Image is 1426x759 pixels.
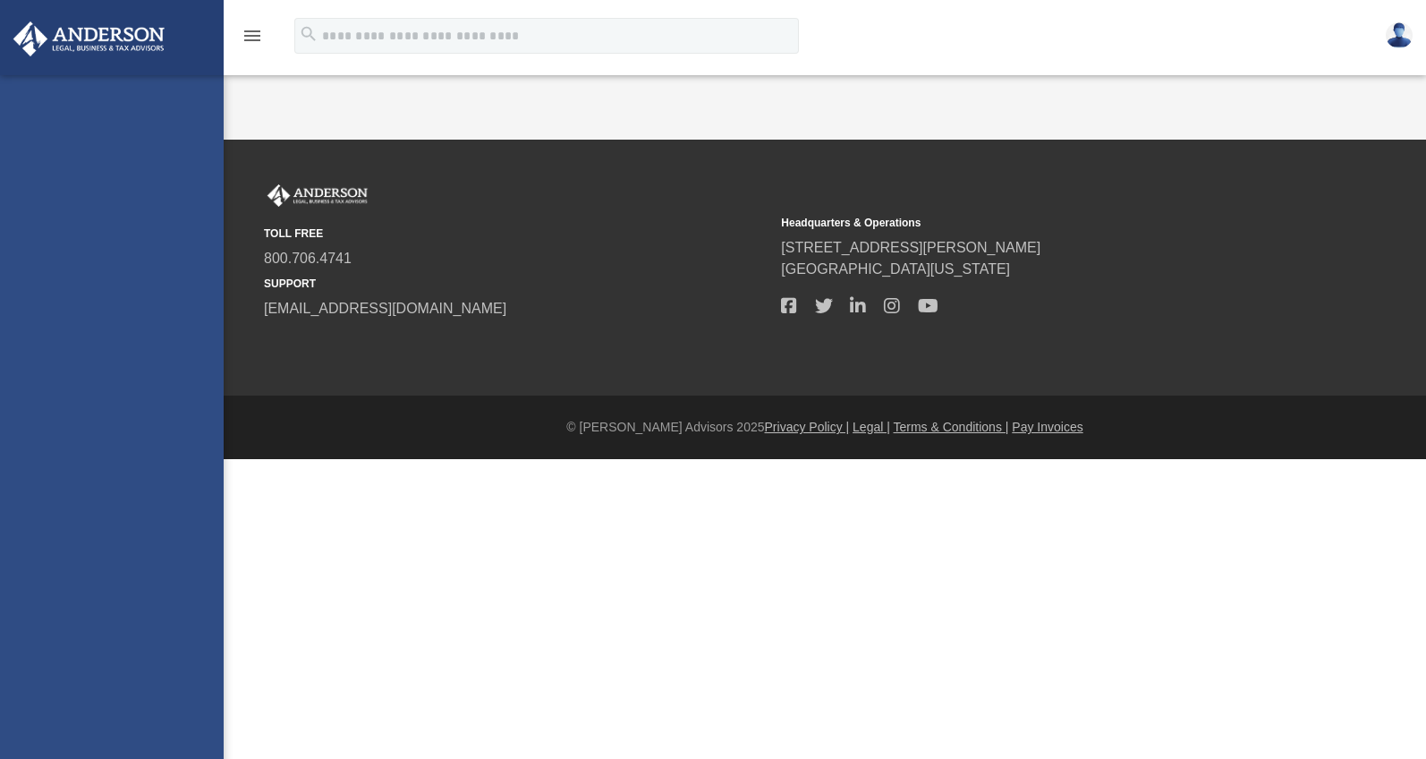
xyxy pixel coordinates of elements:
[1012,420,1082,434] a: Pay Invoices
[781,240,1040,255] a: [STREET_ADDRESS][PERSON_NAME]
[224,418,1426,437] div: © [PERSON_NAME] Advisors 2025
[242,34,263,47] a: menu
[894,420,1009,434] a: Terms & Conditions |
[264,276,768,292] small: SUPPORT
[8,21,170,56] img: Anderson Advisors Platinum Portal
[781,261,1010,277] a: [GEOGRAPHIC_DATA][US_STATE]
[242,25,263,47] i: menu
[264,226,768,242] small: TOLL FREE
[781,215,1286,231] small: Headquarters & Operations
[299,24,318,44] i: search
[264,184,371,208] img: Anderson Advisors Platinum Portal
[264,301,506,316] a: [EMAIL_ADDRESS][DOMAIN_NAME]
[264,251,352,266] a: 800.706.4741
[853,420,890,434] a: Legal |
[765,420,850,434] a: Privacy Policy |
[1386,22,1413,48] img: User Pic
